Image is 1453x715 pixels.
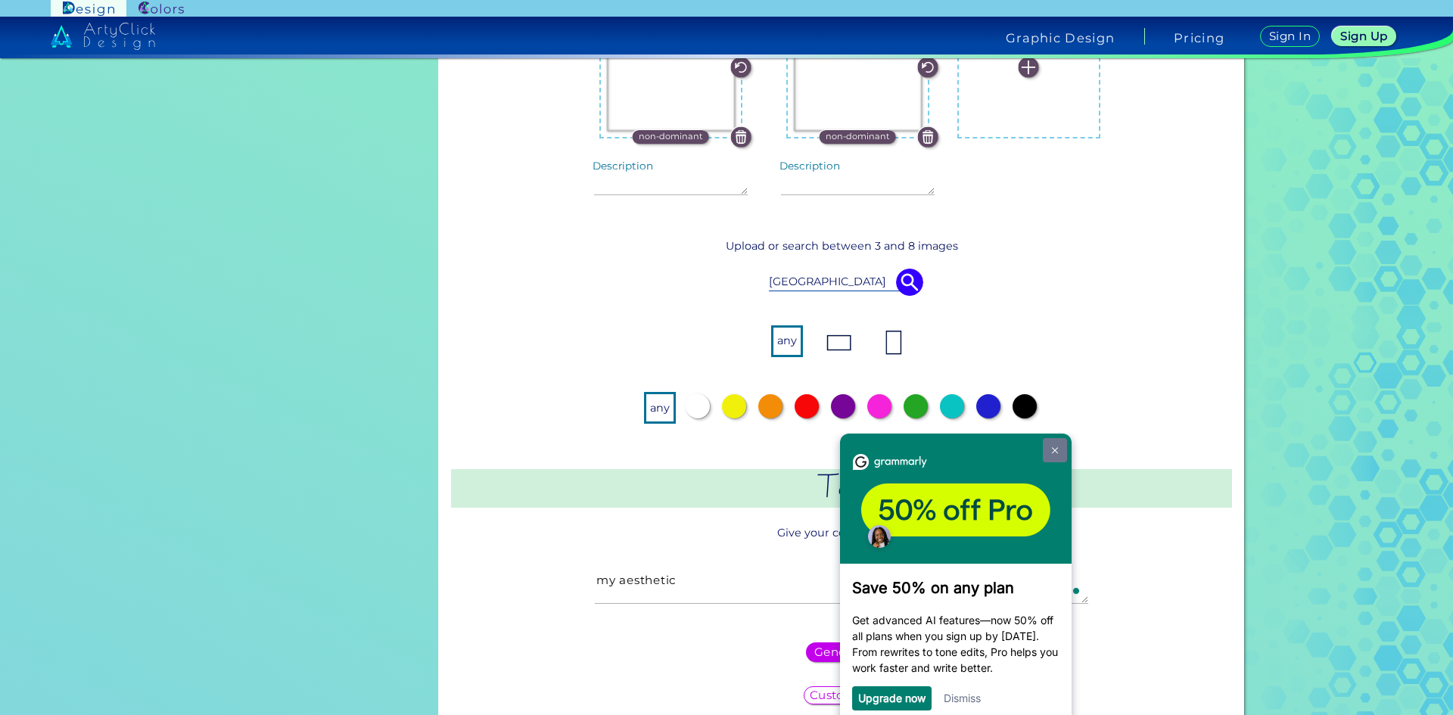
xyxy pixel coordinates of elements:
[138,2,184,16] img: ArtyClick Colors logo
[1332,26,1396,46] a: Sign Up
[595,571,1088,604] textarea: To enrich screen reader interactions, please activate Accessibility in Grammarly extension settings
[769,273,914,290] input: Search stock photos..
[451,518,1232,546] p: Give your collage a title
[639,130,703,144] p: non-dominant
[1269,30,1311,42] h5: Sign In
[646,394,674,421] p: any
[1260,26,1321,47] a: Sign In
[1340,30,1387,42] h5: Sign Up
[1174,32,1224,44] a: Pricing
[814,646,870,657] h5: Generate
[457,238,1226,255] p: Upload or search between 3 and 8 images
[20,145,228,163] h3: Save 50% on any plan
[220,14,226,20] img: close_x_white.png
[1006,32,1115,44] h4: Graphic Design
[826,130,890,144] p: non-dominant
[810,689,874,701] h5: Customize
[779,161,840,172] label: Description
[8,9,240,130] img: f60ae6485c9449d2a76a3eb3db21d1eb-frame-31613004-1.png
[1019,57,1039,77] img: icon_plus_white.svg
[451,469,1232,508] h2: Title
[773,328,801,355] p: any
[824,328,854,358] img: ex-mb-format-1.jpg
[593,161,653,172] label: Description
[896,269,923,296] img: icon search
[26,258,94,271] a: Upgrade now
[51,23,155,50] img: artyclick_design_logo_white_combined_path.svg
[20,179,228,242] p: Get advanced AI features—now 50% off all plans when you sign up by [DATE]. From rewrites to tone ...
[794,3,922,131] img: 9b90fbdd-abb3-4547-8e72-64e179923b17
[879,328,909,358] img: ex-mb-format-2.jpg
[607,3,735,131] img: d1b29964-7421-4ee3-a98f-f329e6e9f60c
[112,258,149,271] a: Dismiss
